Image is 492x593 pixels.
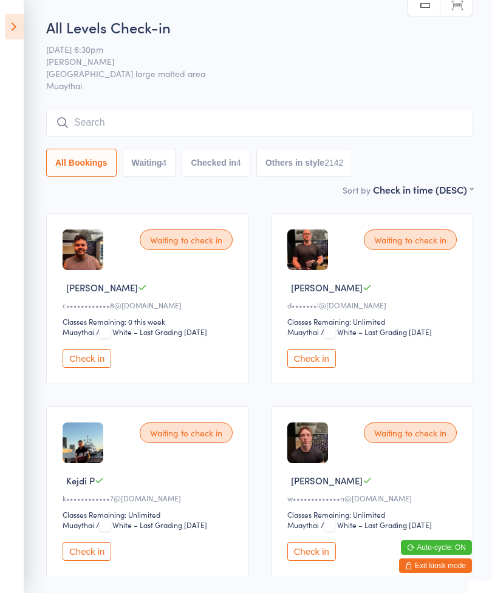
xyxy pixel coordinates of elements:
button: Check in [287,349,336,368]
button: Checked in4 [182,149,250,177]
span: / White – Last Grading [DATE] [96,327,207,337]
button: All Bookings [46,149,117,177]
div: Classes Remaining: Unlimited [287,316,461,327]
button: Check in [63,542,111,561]
span: [GEOGRAPHIC_DATA] large matted area [46,67,454,80]
img: image1759706663.png [63,422,103,463]
span: [PERSON_NAME] [291,474,363,487]
div: Muaythai [63,520,94,530]
div: Classes Remaining: Unlimited [63,509,236,520]
button: Auto-cycle: ON [401,540,472,555]
span: / White – Last Grading [DATE] [96,520,207,530]
span: [PERSON_NAME] [46,55,454,67]
button: Others in style2142 [256,149,352,177]
button: Check in [287,542,336,561]
div: Waiting to check in [364,229,457,250]
div: Muaythai [63,327,94,337]
span: / White – Last Grading [DATE] [321,327,432,337]
h2: All Levels Check-in [46,17,473,37]
div: Muaythai [287,520,319,530]
button: Waiting4 [123,149,176,177]
div: Waiting to check in [364,422,457,443]
button: Exit kiosk mode [399,558,472,573]
div: 4 [236,158,241,168]
div: w•••••••••••••n@[DOMAIN_NAME] [287,493,461,503]
input: Search [46,109,473,137]
span: Muaythai [46,80,473,92]
img: image1756367818.png [63,229,103,270]
div: k••••••••••••7@[DOMAIN_NAME] [63,493,236,503]
div: 2142 [324,158,343,168]
label: Sort by [343,184,371,196]
div: Muaythai [287,327,319,337]
div: Classes Remaining: Unlimited [287,509,461,520]
span: [PERSON_NAME] [66,281,138,294]
div: c••••••••••••8@[DOMAIN_NAME] [63,300,236,310]
div: Waiting to check in [140,422,233,443]
div: Classes Remaining: 0 this week [63,316,236,327]
span: [DATE] 6:30pm [46,43,454,55]
span: Kejdi P [66,474,95,487]
img: image1753861069.png [287,422,328,463]
span: / White – Last Grading [DATE] [321,520,432,530]
div: d•••••••l@[DOMAIN_NAME] [287,300,461,310]
img: image1749543012.png [287,229,328,270]
span: [PERSON_NAME] [291,281,363,294]
div: 4 [162,158,167,168]
button: Check in [63,349,111,368]
div: Check in time (DESC) [373,183,473,196]
div: Waiting to check in [140,229,233,250]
